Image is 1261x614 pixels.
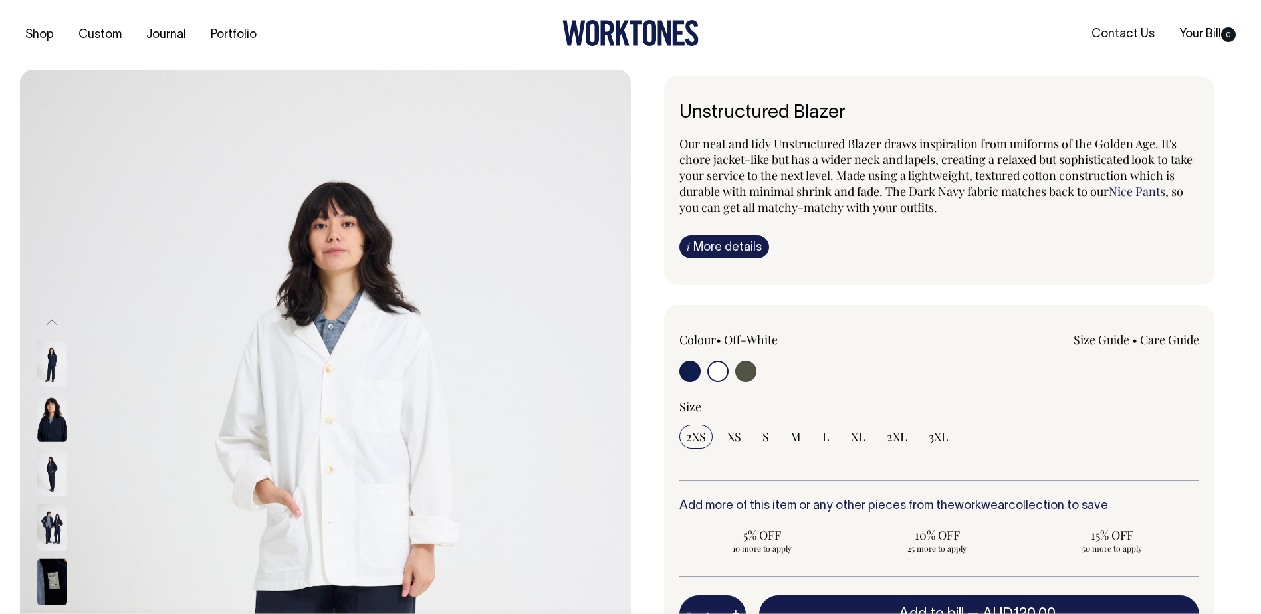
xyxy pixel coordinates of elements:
[20,24,59,46] a: Shop
[860,543,1014,554] span: 25 more to apply
[1132,332,1137,348] span: •
[679,399,1200,415] div: Size
[922,425,955,449] input: 3XL
[37,395,67,442] img: dark-navy
[686,527,840,543] span: 5% OFF
[822,429,830,445] span: L
[1174,23,1241,45] a: Your Bill0
[141,24,191,46] a: Journal
[42,307,62,337] button: Previous
[679,183,1183,215] span: , so you can get all matchy-matchy with your outfits.
[1140,332,1199,348] a: Care Guide
[37,559,67,605] img: dark-navy
[205,24,262,46] a: Portfolio
[1074,332,1129,348] a: Size Guide
[790,429,801,445] span: M
[844,425,872,449] input: XL
[679,500,1200,513] h6: Add more of this item or any other pieces from the collection to save
[880,425,914,449] input: 2XL
[679,103,1200,124] h1: Unstructured Blazer
[1109,183,1165,199] a: Nice Pants
[851,429,865,445] span: XL
[955,500,1008,512] a: workwear
[929,429,949,445] span: 3XL
[686,429,706,445] span: 2XS
[73,24,127,46] a: Custom
[860,527,1014,543] span: 10% OFF
[1221,27,1236,42] span: 0
[1035,527,1189,543] span: 15% OFF
[679,332,887,348] div: Colour
[1035,543,1189,554] span: 50 more to apply
[756,425,776,449] input: S
[716,332,721,348] span: •
[721,425,748,449] input: XS
[679,136,1193,199] span: Our neat and tidy Unstructured Blazer draws inspiration from uniforms of the Golden Age. It's cho...
[784,425,808,449] input: M
[1086,23,1160,45] a: Contact Us
[887,429,907,445] span: 2XL
[816,425,836,449] input: L
[686,543,840,554] span: 10 more to apply
[762,429,769,445] span: S
[679,235,769,258] a: iMore details
[687,239,690,253] span: i
[679,523,846,558] input: 5% OFF 10 more to apply
[854,523,1020,558] input: 10% OFF 25 more to apply
[37,341,67,387] img: dark-navy
[679,425,713,449] input: 2XS
[37,504,67,551] img: dark-navy
[37,450,67,496] img: dark-navy
[1028,523,1195,558] input: 15% OFF 50 more to apply
[724,332,778,348] label: Off-White
[727,429,741,445] span: XS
